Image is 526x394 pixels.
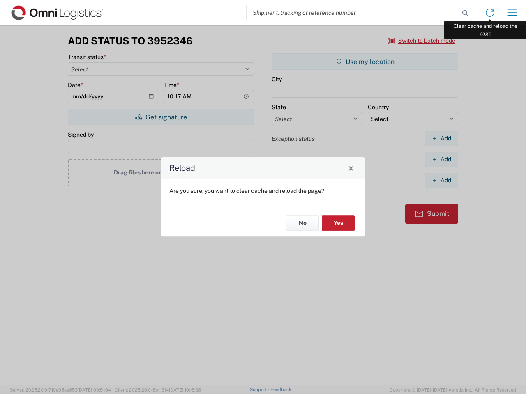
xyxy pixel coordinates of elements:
button: No [286,215,319,231]
p: Are you sure, you want to clear cache and reload the page? [169,187,357,195]
input: Shipment, tracking or reference number [247,5,459,21]
button: Yes [322,215,355,231]
button: Close [345,162,357,174]
h4: Reload [169,162,195,174]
